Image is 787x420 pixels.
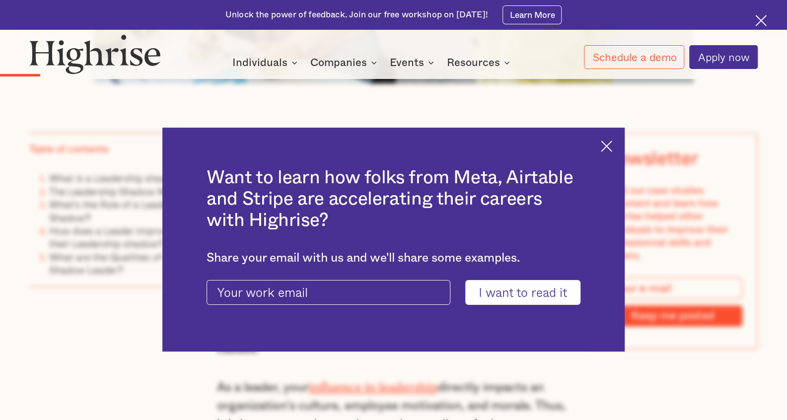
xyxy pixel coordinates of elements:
a: Learn More [502,5,562,24]
div: Resources [447,57,500,69]
div: Unlock the power of feedback. Join our free workshop on [DATE]! [225,9,488,21]
img: Highrise logo [29,34,161,74]
form: current-ascender-blog-article-modal-form [207,280,580,305]
div: Events [390,57,424,69]
h2: Want to learn how folks from Meta, Airtable and Stripe are accelerating their careers with Highrise? [207,167,580,231]
div: Individuals [232,57,287,69]
div: Share your email with us and we'll share some examples. [207,251,580,265]
img: Cross icon [755,15,767,26]
input: I want to read it [465,280,580,305]
img: Cross icon [601,140,612,152]
a: Apply now [689,45,757,69]
a: Schedule a demo [584,45,684,69]
div: Events [390,57,437,69]
div: Resources [447,57,513,69]
div: Individuals [232,57,300,69]
div: Companies [310,57,380,69]
div: Companies [310,57,367,69]
input: Your work email [207,280,450,305]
